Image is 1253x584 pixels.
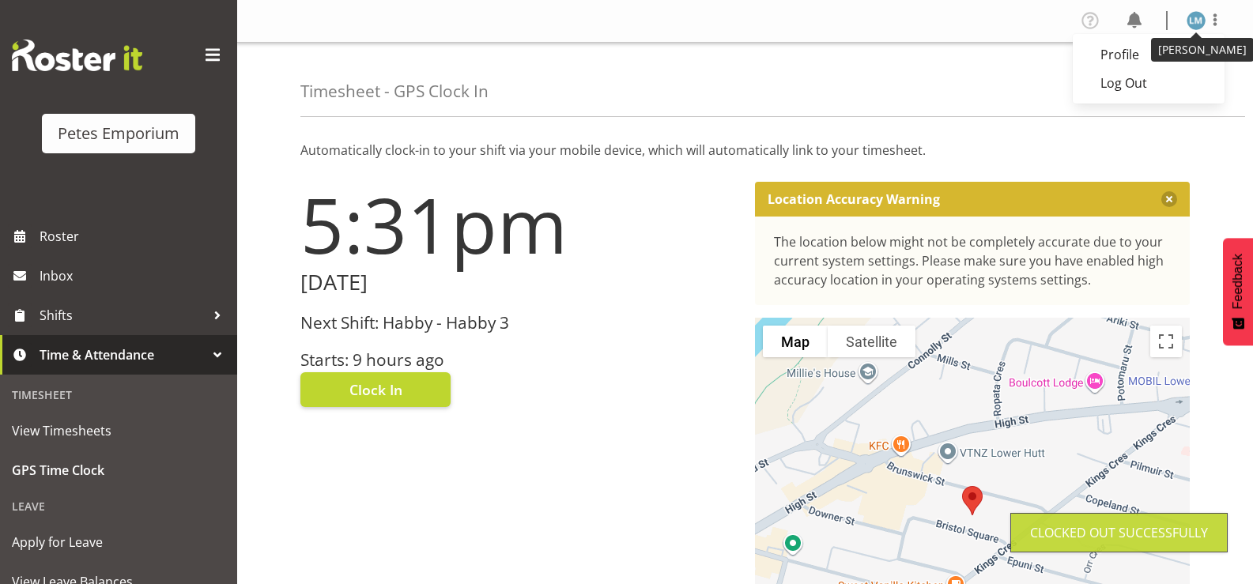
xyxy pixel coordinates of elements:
[300,82,489,100] h4: Timesheet - GPS Clock In
[1187,11,1206,30] img: lianne-morete5410.jpg
[1030,523,1208,542] div: Clocked out Successfully
[300,182,736,267] h1: 5:31pm
[40,264,229,288] span: Inbox
[4,490,233,522] div: Leave
[12,530,225,554] span: Apply for Leave
[40,343,206,367] span: Time & Attendance
[4,379,233,411] div: Timesheet
[300,314,736,332] h3: Next Shift: Habby - Habby 3
[349,379,402,400] span: Clock In
[300,351,736,369] h3: Starts: 9 hours ago
[1223,238,1253,345] button: Feedback - Show survey
[40,224,229,248] span: Roster
[4,450,233,490] a: GPS Time Clock
[1073,40,1225,69] a: Profile
[1161,191,1177,207] button: Close message
[4,522,233,562] a: Apply for Leave
[12,419,225,443] span: View Timesheets
[774,232,1172,289] div: The location below might not be completely accurate due to your current system settings. Please m...
[1073,69,1225,97] a: Log Out
[12,458,225,482] span: GPS Time Clock
[4,411,233,450] a: View Timesheets
[1150,326,1182,357] button: Toggle fullscreen view
[768,191,940,207] p: Location Accuracy Warning
[300,141,1190,160] p: Automatically clock-in to your shift via your mobile device, which will automatically link to you...
[300,372,451,407] button: Clock In
[58,122,179,145] div: Petes Emporium
[1231,254,1245,309] span: Feedback
[828,326,915,357] button: Show satellite imagery
[12,40,142,71] img: Rosterit website logo
[40,303,206,327] span: Shifts
[763,326,828,357] button: Show street map
[300,270,736,295] h2: [DATE]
